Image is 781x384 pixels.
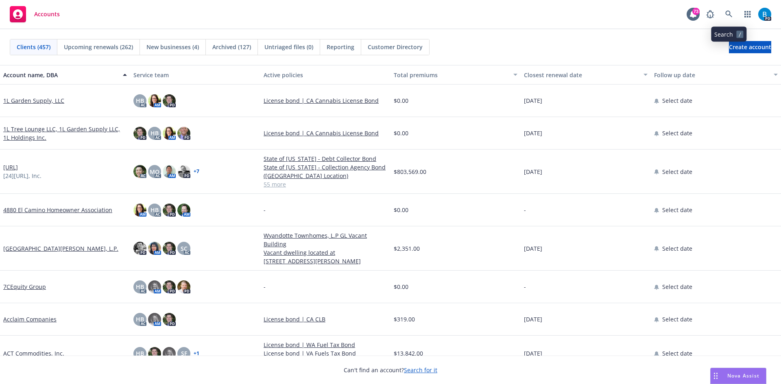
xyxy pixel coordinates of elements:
div: Total premiums [394,71,508,79]
span: $0.00 [394,206,408,214]
a: 1L Tree Lounge LLC, 1L Garden Supply LLC, 1L Holdings Inc. [3,125,127,142]
div: Service team [133,71,257,79]
span: Select date [662,244,692,253]
span: [DATE] [524,315,542,323]
span: [DATE] [524,349,542,358]
img: photo [177,280,190,293]
a: 1L Garden Supply, LLC [3,96,64,105]
a: 7CEquity Group [3,282,46,291]
span: [DATE] [524,129,542,137]
button: Total premiums [390,65,521,85]
span: Select date [662,349,692,358]
a: Acclaim Companies [3,315,57,323]
img: photo [163,313,176,326]
span: $2,351.00 [394,244,420,253]
a: Report a Bug [702,6,718,22]
button: Nova Assist [710,368,766,384]
button: Service team [130,65,260,85]
span: Select date [662,167,692,176]
span: Untriaged files (0) [264,43,313,51]
span: $0.00 [394,96,408,105]
img: photo [148,313,161,326]
img: photo [163,94,176,107]
span: Archived (127) [212,43,251,51]
a: 4880 El Camino Homeowner Association [3,206,112,214]
span: Select date [662,206,692,214]
button: Active policies [260,65,390,85]
span: SC [181,244,188,253]
img: photo [163,347,176,360]
div: Account name, DBA [3,71,118,79]
img: photo [177,204,190,217]
span: Nova Assist [727,372,759,379]
span: Clients (457) [17,43,50,51]
img: photo [163,280,176,293]
span: HB [136,349,144,358]
span: HB [151,206,159,214]
span: [DATE] [524,167,542,176]
span: Select date [662,315,692,323]
a: License bond | VA Fuels Tax Bond [264,349,387,358]
img: photo [163,165,176,178]
a: Wyandotte Townhomes, L.P GL Vacant Building [264,231,387,248]
div: Closest renewal date [524,71,639,79]
span: MQ [150,167,159,176]
span: HB [151,129,159,137]
img: photo [177,165,190,178]
span: HB [136,282,144,291]
img: photo [148,94,161,107]
img: photo [148,280,161,293]
img: photo [148,242,161,255]
a: License bond | CA Cannabis License Bond [264,129,387,137]
img: photo [177,127,190,140]
a: License bond | CA Cannabis License Bond [264,96,387,105]
button: Follow up date [651,65,781,85]
a: Switch app [740,6,756,22]
a: [URL] [3,163,18,171]
span: HB [136,96,144,105]
span: - [524,206,526,214]
img: photo [163,127,176,140]
div: 73 [692,8,700,15]
div: Active policies [264,71,387,79]
a: [GEOGRAPHIC_DATA][PERSON_NAME], L.P. [3,244,118,253]
span: $319.00 [394,315,415,323]
a: + 7 [194,169,199,174]
img: photo [133,165,146,178]
img: photo [133,204,146,217]
a: Search for it [404,366,437,374]
span: Customer Directory [368,43,423,51]
span: $0.00 [394,129,408,137]
span: Accounts [34,11,60,17]
a: 55 more [264,180,387,189]
span: Upcoming renewals (262) [64,43,133,51]
img: photo [133,242,146,255]
span: [24][URL], Inc. [3,171,41,180]
span: [DATE] [524,244,542,253]
a: Search [721,6,737,22]
span: - [264,206,266,214]
span: New businesses (4) [146,43,199,51]
span: Select date [662,129,692,137]
span: [DATE] [524,96,542,105]
a: License bond | CA CLB [264,315,387,323]
button: Closest renewal date [521,65,651,85]
a: Vacant dwelling located at [STREET_ADDRESS][PERSON_NAME] [264,248,387,265]
div: Follow up date [654,71,769,79]
a: State of [US_STATE] - Debt Collector Bond [264,154,387,163]
div: Drag to move [711,368,721,384]
span: Reporting [327,43,354,51]
span: - [264,282,266,291]
a: + 1 [194,351,199,356]
span: Create account [729,39,771,55]
span: - [524,282,526,291]
img: photo [133,127,146,140]
img: photo [148,347,161,360]
img: photo [758,8,771,21]
a: ACT Commodities, Inc. [3,349,64,358]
